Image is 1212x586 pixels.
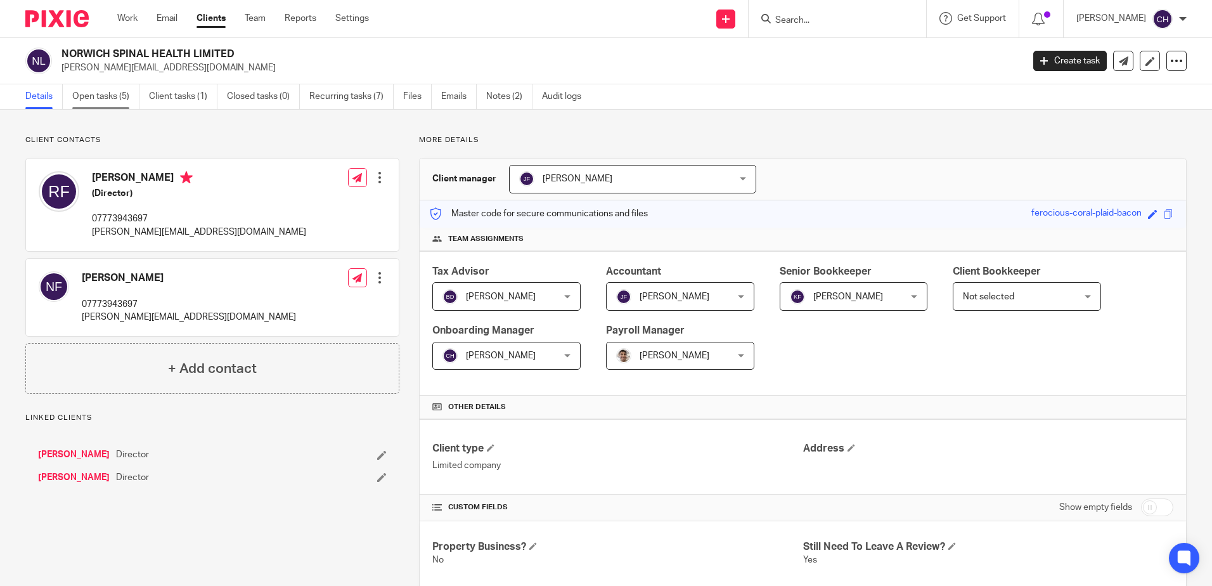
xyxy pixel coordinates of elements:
[542,84,591,109] a: Audit logs
[519,171,534,186] img: svg%3E
[442,289,458,304] img: svg%3E
[157,12,177,25] a: Email
[640,351,709,360] span: [PERSON_NAME]
[780,266,872,277] span: Senior Bookkeeper
[774,15,888,27] input: Search
[61,48,823,61] h2: NORWICH SPINAL HEALTH LIMITED
[640,292,709,301] span: [PERSON_NAME]
[1031,207,1142,221] div: ferocious-coral-plaid-bacon
[606,325,685,335] span: Payroll Manager
[227,84,300,109] a: Closed tasks (0)
[803,442,1173,455] h4: Address
[72,84,139,109] a: Open tasks (5)
[432,266,489,277] span: Tax Advisor
[92,226,306,238] p: [PERSON_NAME][EMAIL_ADDRESS][DOMAIN_NAME]
[82,298,296,311] p: 07773943697
[432,540,803,554] h4: Property Business?
[466,351,536,360] span: [PERSON_NAME]
[39,271,69,302] img: svg%3E
[82,271,296,285] h4: [PERSON_NAME]
[116,471,149,484] span: Director
[419,135,1187,145] p: More details
[790,289,805,304] img: svg%3E
[92,187,306,200] h5: (Director)
[448,234,524,244] span: Team assignments
[149,84,217,109] a: Client tasks (1)
[1033,51,1107,71] a: Create task
[429,207,648,220] p: Master code for secure communications and files
[543,174,612,183] span: [PERSON_NAME]
[25,48,52,74] img: svg%3E
[432,502,803,512] h4: CUSTOM FIELDS
[432,173,496,185] h3: Client manager
[432,325,534,335] span: Onboarding Manager
[25,135,399,145] p: Client contacts
[466,292,536,301] span: [PERSON_NAME]
[432,459,803,472] p: Limited company
[38,448,110,461] a: [PERSON_NAME]
[432,556,444,564] span: No
[92,171,306,187] h4: [PERSON_NAME]
[117,12,138,25] a: Work
[285,12,316,25] a: Reports
[803,540,1173,554] h4: Still Need To Leave A Review?
[957,14,1006,23] span: Get Support
[39,171,79,212] img: svg%3E
[1152,9,1173,29] img: svg%3E
[486,84,532,109] a: Notes (2)
[448,402,506,412] span: Other details
[38,471,110,484] a: [PERSON_NAME]
[180,171,193,184] i: Primary
[309,84,394,109] a: Recurring tasks (7)
[82,311,296,323] p: [PERSON_NAME][EMAIL_ADDRESS][DOMAIN_NAME]
[92,212,306,225] p: 07773943697
[442,348,458,363] img: svg%3E
[25,413,399,423] p: Linked clients
[616,289,631,304] img: svg%3E
[963,292,1014,301] span: Not selected
[25,84,63,109] a: Details
[61,62,1014,74] p: [PERSON_NAME][EMAIL_ADDRESS][DOMAIN_NAME]
[1059,501,1132,514] label: Show empty fields
[197,12,226,25] a: Clients
[245,12,266,25] a: Team
[116,448,149,461] span: Director
[606,266,661,277] span: Accountant
[953,266,1041,277] span: Client Bookkeeper
[403,84,432,109] a: Files
[803,556,817,564] span: Yes
[813,292,883,301] span: [PERSON_NAME]
[616,348,631,363] img: PXL_20240409_141816916.jpg
[25,10,89,27] img: Pixie
[335,12,369,25] a: Settings
[1076,12,1146,25] p: [PERSON_NAME]
[441,84,477,109] a: Emails
[168,359,257,379] h4: + Add contact
[432,442,803,455] h4: Client type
